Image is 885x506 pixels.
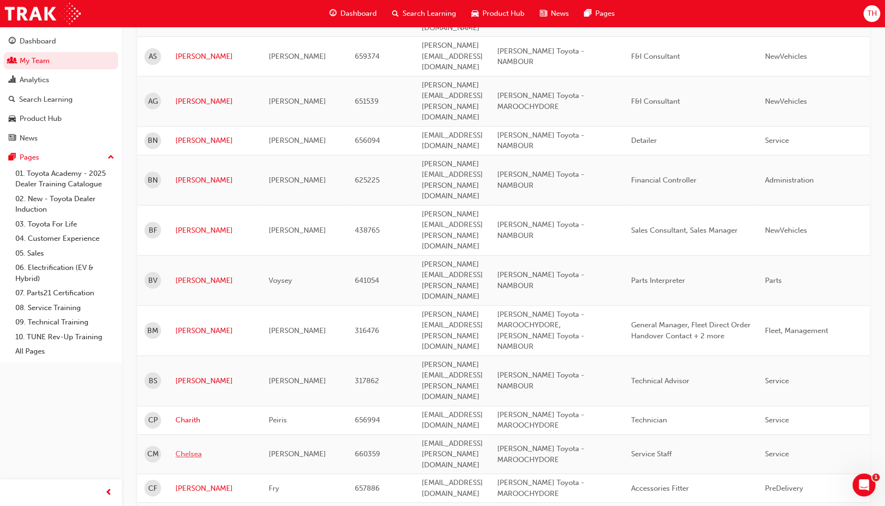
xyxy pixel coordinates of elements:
span: Search Learning [403,8,456,19]
span: Administration [765,176,814,184]
a: Dashboard [4,32,118,50]
a: Analytics [4,71,118,89]
span: Dashboard [340,8,377,19]
span: 659374 [355,52,380,61]
span: [PERSON_NAME][EMAIL_ADDRESS][PERSON_NAME][DOMAIN_NAME] [422,260,483,301]
span: Sales Consultant, Sales Manager [631,226,738,235]
span: Financial Controller [631,176,697,184]
span: 660359 [355,450,380,458]
div: Analytics [20,75,49,86]
span: 438765 [355,226,380,235]
span: 317862 [355,377,379,385]
div: Product Hub [20,113,62,124]
span: people-icon [9,57,16,65]
span: General Manager, Fleet Direct Order Handover Contact + 2 more [631,321,751,340]
span: News [551,8,569,19]
span: F&I Consultant [631,52,680,61]
span: guage-icon [329,8,337,20]
span: BM [147,325,158,336]
span: [EMAIL_ADDRESS][PERSON_NAME][DOMAIN_NAME] [422,439,483,469]
span: [PERSON_NAME] Toyota - MAROOCHYDORE, [PERSON_NAME] Toyota - NAMBOUR [497,310,584,351]
span: search-icon [392,8,399,20]
a: search-iconSearch Learning [384,4,464,23]
span: [PERSON_NAME] [269,176,326,184]
span: Service [765,377,789,385]
span: car-icon [9,115,16,123]
a: [PERSON_NAME] [175,325,254,336]
span: Fleet, Management [765,326,828,335]
button: DashboardMy TeamAnalyticsSearch LearningProduct HubNews [4,31,118,149]
span: chart-icon [9,76,16,85]
span: NewVehicles [765,97,807,106]
a: car-iconProduct Hub [464,4,532,23]
span: 1 [872,474,880,481]
a: Product Hub [4,110,118,128]
div: Pages [20,152,39,163]
span: [PERSON_NAME] [269,97,326,106]
span: Detailer [631,136,657,145]
a: Charith [175,415,254,426]
a: [PERSON_NAME] [175,225,254,236]
span: F&I Consultant [631,97,680,106]
span: Fry [269,484,279,493]
span: [PERSON_NAME][EMAIL_ADDRESS][PERSON_NAME][DOMAIN_NAME] [422,210,483,251]
span: [PERSON_NAME] Toyota - NAMBOUR [497,371,584,390]
span: [PERSON_NAME][EMAIL_ADDRESS][PERSON_NAME][DOMAIN_NAME] [422,360,483,401]
span: CM [147,449,159,460]
span: [PERSON_NAME][EMAIL_ADDRESS][DOMAIN_NAME] [422,41,483,71]
a: news-iconNews [532,4,577,23]
span: BN [148,175,158,186]
span: [PERSON_NAME] [269,377,326,385]
span: [PERSON_NAME] [269,226,326,235]
a: 01. Toyota Academy - 2025 Dealer Training Catalogue [11,166,118,192]
a: [PERSON_NAME] [175,376,254,387]
span: Parts Interpreter [631,276,685,285]
span: 641054 [355,276,379,285]
span: BV [148,275,157,286]
img: Trak [5,3,81,24]
span: 625225 [355,176,380,184]
a: [PERSON_NAME] [175,175,254,186]
span: pages-icon [9,153,16,162]
span: [PERSON_NAME] Toyota - NAMBOUR [497,220,584,240]
a: 07. Parts21 Certification [11,286,118,301]
span: CP [148,415,158,426]
span: [PERSON_NAME][EMAIL_ADDRESS][PERSON_NAME][DOMAIN_NAME] [422,81,483,122]
span: NewVehicles [765,226,807,235]
a: My Team [4,52,118,70]
span: 656094 [355,136,380,145]
button: Pages [4,149,118,166]
span: [PERSON_NAME] [269,136,326,145]
a: [PERSON_NAME] [175,135,254,146]
span: AG [148,96,158,107]
span: news-icon [540,8,547,20]
a: pages-iconPages [577,4,623,23]
span: guage-icon [9,37,16,46]
a: 03. Toyota For Life [11,217,118,232]
span: Technical Advisor [631,377,689,385]
span: Service [765,136,789,145]
span: TH [867,8,876,19]
span: search-icon [9,96,15,104]
a: [PERSON_NAME] [175,483,254,494]
span: Pages [595,8,615,19]
span: 657886 [355,484,380,493]
span: news-icon [9,134,16,143]
span: [PERSON_NAME] Toyota - NAMBOUR [497,131,584,151]
span: [EMAIL_ADDRESS][DOMAIN_NAME] [422,478,483,498]
span: Service [765,416,789,424]
span: [PERSON_NAME] Toyota - MAROOCHYDORE [497,444,584,464]
span: Product Hub [482,8,524,19]
span: BS [149,376,157,387]
span: Parts [765,276,782,285]
a: guage-iconDashboard [322,4,384,23]
span: [PERSON_NAME][EMAIL_ADDRESS][PERSON_NAME][DOMAIN_NAME] [422,310,483,351]
span: pages-icon [584,8,591,20]
span: [PERSON_NAME] Toyota - MAROOCHYDORE [497,91,584,111]
span: Service Staff [631,450,672,458]
a: Chelsea [175,449,254,460]
span: prev-icon [105,487,112,499]
span: PreDelivery [765,484,803,493]
span: [PERSON_NAME] Toyota - NAMBOUR [497,170,584,190]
